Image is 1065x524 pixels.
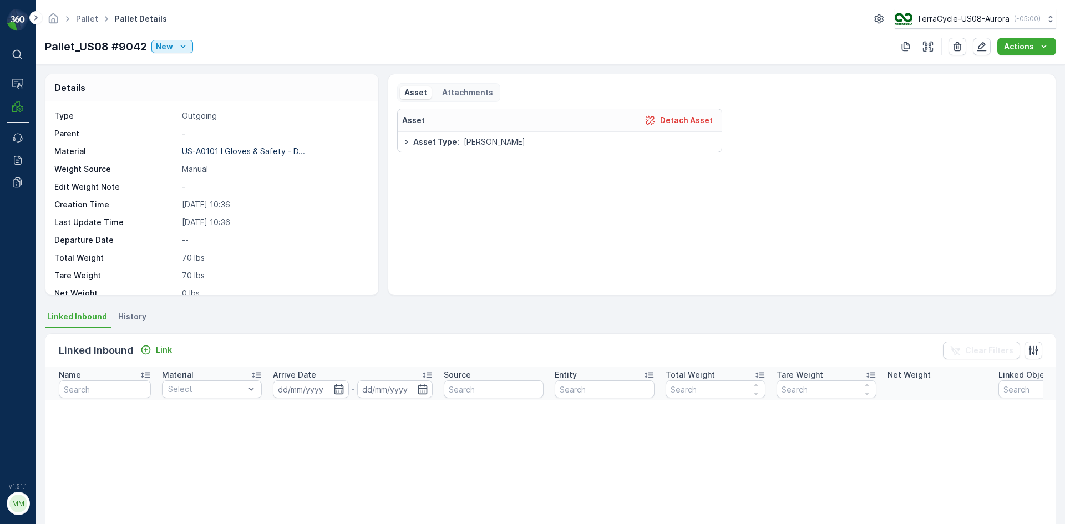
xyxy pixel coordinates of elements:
p: Tare Weight [54,270,177,281]
p: Linked Object [998,369,1052,380]
span: [PERSON_NAME] [59,255,122,264]
p: Total Weight [54,252,177,263]
a: Pallet [76,14,98,23]
p: Link [156,344,172,355]
span: [PERSON_NAME] [464,136,525,147]
span: Net Weight : [9,218,58,228]
p: Pallet_US08 #9042 [45,38,147,55]
p: Entity [555,369,577,380]
p: Pallet_US08 #9041 [490,9,573,23]
span: 70 [62,237,72,246]
span: - [58,218,62,228]
p: Outgoing [182,110,367,121]
div: MM [9,495,27,512]
p: Source [444,369,471,380]
input: Search [59,380,151,398]
p: New [156,41,173,52]
p: [DATE] 10:36 [182,199,367,210]
a: Homepage [47,17,59,26]
span: Asset Type : [9,255,59,264]
span: Total Weight : [9,200,65,210]
p: Creation Time [54,199,177,210]
p: 70 lbs [182,270,367,281]
input: Search [444,380,544,398]
p: Details [54,81,85,94]
p: Asset [404,87,427,98]
span: Asset Type : [413,136,459,147]
p: Material [54,146,177,157]
p: Tare Weight [777,369,823,380]
p: Net Weight [887,369,931,380]
input: Search [777,380,876,398]
p: Total Weight [666,369,715,380]
p: TerraCycle-US08-Aurora [917,13,1010,24]
p: Linked Inbound [59,343,134,358]
p: - [182,128,367,139]
p: Attachments [440,87,493,98]
p: Net Weight [54,288,177,299]
img: image_ci7OI47.png [895,13,912,25]
p: Departure Date [54,235,177,246]
p: Detach Asset [660,115,713,126]
button: TerraCycle-US08-Aurora(-05:00) [895,9,1056,29]
p: Select [168,384,245,395]
p: Name [59,369,81,380]
p: 0 lbs [182,288,367,299]
p: Asset [402,115,425,126]
span: 70 [65,200,75,210]
button: MM [7,492,29,515]
span: Linked Inbound [47,311,107,322]
p: Type [54,110,177,121]
p: - [351,383,355,396]
p: Arrive Date [273,369,316,380]
button: Link [136,343,176,357]
p: - [182,181,367,192]
p: Actions [1004,41,1034,52]
button: Detach Asset [640,114,717,127]
input: dd/mm/yyyy [273,380,349,398]
p: 70 lbs [182,252,367,263]
span: History [118,311,146,322]
input: Search [666,380,765,398]
span: Pallet Details [113,13,169,24]
button: Actions [997,38,1056,55]
button: New [151,40,193,53]
p: Edit Weight Note [54,181,177,192]
p: [DATE] 10:36 [182,217,367,228]
span: US-A0101 I Gloves & Safety - Decanted [47,273,198,283]
p: Manual [182,164,367,175]
p: Material [162,369,194,380]
span: v 1.51.1 [7,483,29,490]
p: Clear Filters [965,345,1013,356]
span: Tare Weight : [9,237,62,246]
span: Material : [9,273,47,283]
p: -- [182,235,367,246]
input: dd/mm/yyyy [357,380,433,398]
span: Pallet_US08 #9041 [37,182,108,191]
img: logo [7,9,29,31]
p: US-A0101 I Gloves & Safety - D... [182,146,305,156]
input: Search [555,380,655,398]
button: Clear Filters [943,342,1020,359]
p: ( -05:00 ) [1014,14,1041,23]
p: Weight Source [54,164,177,175]
span: Name : [9,182,37,191]
p: Parent [54,128,177,139]
p: Last Update Time [54,217,177,228]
